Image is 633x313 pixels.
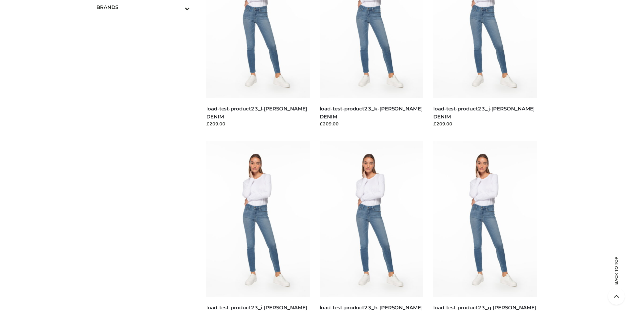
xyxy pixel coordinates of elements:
div: £209.00 [433,120,537,127]
a: load-test-product23_j-[PERSON_NAME] DENIM [433,105,535,119]
div: £209.00 [206,120,310,127]
div: £209.00 [320,120,423,127]
span: Back to top [608,268,625,285]
span: BRANDS [96,3,190,11]
a: load-test-product23_k-[PERSON_NAME] DENIM [320,105,422,119]
a: load-test-product23_l-[PERSON_NAME] DENIM [206,105,307,119]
